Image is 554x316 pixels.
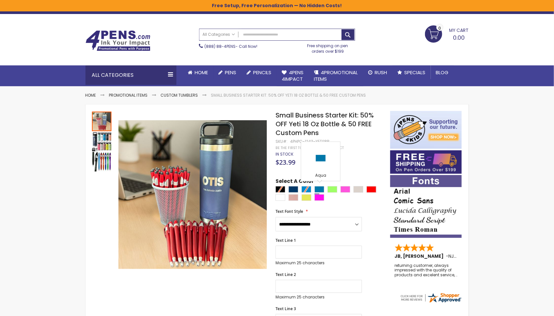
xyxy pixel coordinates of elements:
div: 4PHPC-1243-YETI18B [290,139,329,144]
span: 4Pens 4impact [282,69,304,82]
div: Pink [341,186,350,193]
span: Small Business Starter Kit: 50% OFF Yeti 18 Oz Bottle & 50 FREE Custom Pens [276,111,374,137]
div: Peach [289,194,298,201]
img: 4pens 4 kids [390,111,462,149]
span: Pencils [253,69,272,76]
a: Create an Account [398,7,441,12]
img: Small Business Starter Kit: 50% OFF Yeti 18 Oz Bottle & 50 FREE Custom Pens [92,132,111,151]
span: In stock [276,151,293,157]
a: All Categories [200,29,238,40]
a: Specials [393,65,431,80]
div: Neon Lime [302,194,311,201]
a: Pens [213,65,242,80]
div: All Categories [85,65,176,85]
span: NJ [449,253,457,259]
a: Promotional Items [109,92,148,98]
span: Rush [375,69,387,76]
div: White [276,194,285,201]
div: Small Business Starter Kit: 50% OFF Yeti 18 Oz Bottle & 50 FREE Custom Pens [92,131,112,151]
p: Maximum 25 characters [276,295,362,300]
a: 0.00 0 [425,25,469,42]
span: Specials [405,69,426,76]
span: $23.99 [276,158,295,167]
div: returning customer, always impressed with the quality of products and excelent service, will retu... [395,263,458,277]
span: Text Font Style [276,209,303,214]
a: 4PROMOTIONALITEMS [309,65,363,87]
li: Small Business Starter Kit: 50% OFF Yeti 18 Oz Bottle & 50 FREE Custom Pens [211,93,366,98]
span: Text Line 1 [276,238,296,243]
a: Be the first to review this product [276,145,344,150]
span: All Categories [203,32,235,37]
div: Navy Blue [289,186,298,193]
a: Pencils [242,65,277,80]
div: Sand [354,186,363,193]
span: Text Line 3 [276,306,296,311]
div: Free shipping on pen orders over $199 [301,41,355,54]
a: Blog [431,65,454,80]
a: Home [183,65,213,80]
span: JB, [PERSON_NAME] [395,253,446,259]
span: Blog [436,69,449,76]
span: Pens [225,69,237,76]
div: Aqua [315,186,324,193]
a: Wishlist [368,7,390,12]
div: Small Business Starter Kit: 50% OFF Yeti 18 Oz Bottle & 50 FREE Custom Pens [92,111,112,131]
img: Small Business Starter Kit: 50% OFF Yeti 18 Oz Bottle & 50 FREE Custom Pens [118,120,267,269]
div: Small Business Starter Kit: 50% OFF Yeti 18 Oz Bottle & 50 FREE Custom Pens [92,151,111,172]
div: Neon Pink [315,194,324,201]
span: Home [195,69,208,76]
span: Text Line 2 [276,272,296,277]
span: - , [446,253,503,259]
a: (888) 88-4PENS [205,44,236,49]
a: 4Pens4impact [277,65,309,87]
img: 4pens.com widget logo [400,292,462,304]
img: Small Business Starter Kit: 50% OFF Yeti 18 Oz Bottle & 50 FREE Custom Pens [92,152,111,172]
a: Rush [363,65,393,80]
span: 0 [439,25,441,31]
span: Select A Color [276,178,314,186]
strong: SKU [276,139,288,144]
span: - Call Now! [205,44,258,49]
img: font-personalization-examples [390,175,462,238]
p: Maximum 25 characters [276,260,362,266]
div: Availability [276,152,293,157]
a: Custom Tumblers [161,92,198,98]
span: 4PROMOTIONAL ITEMS [314,69,358,82]
div: Red [367,186,376,193]
div: Sign In [447,7,469,12]
img: Free shipping on orders over $199 [390,150,462,174]
a: 4pens.com certificate URL [400,299,462,305]
div: Green Light [328,186,337,193]
img: 4Pens Custom Pens and Promotional Products [85,30,150,51]
div: Aqua [303,173,339,179]
a: Home [85,92,96,98]
span: 0.00 [453,34,465,42]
